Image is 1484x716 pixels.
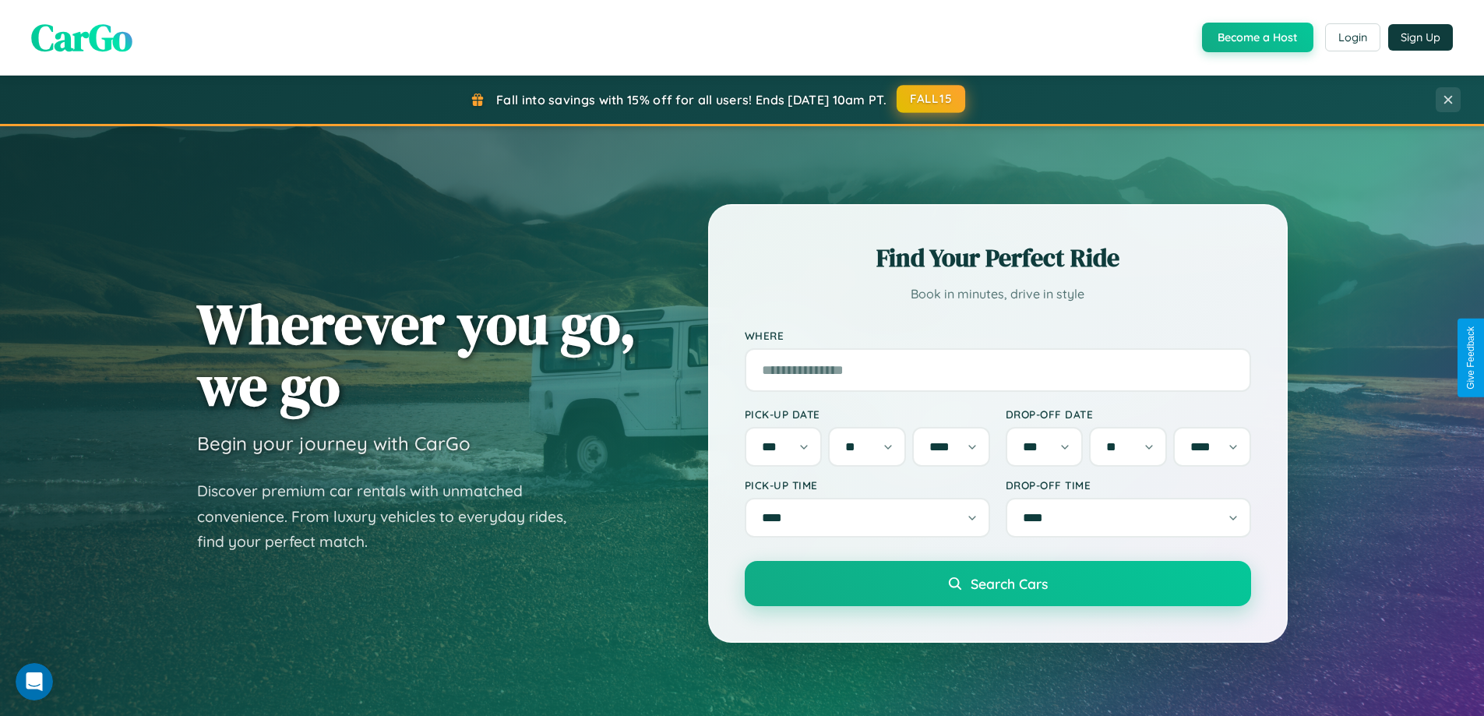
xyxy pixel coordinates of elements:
div: Give Feedback [1465,326,1476,390]
button: Become a Host [1202,23,1313,52]
label: Pick-up Time [745,478,990,492]
h3: Begin your journey with CarGo [197,432,471,455]
button: FALL15 [897,85,965,113]
label: Where [745,329,1251,342]
label: Pick-up Date [745,407,990,421]
span: CarGo [31,12,132,63]
span: Fall into savings with 15% off for all users! Ends [DATE] 10am PT. [496,92,887,108]
h2: Find Your Perfect Ride [745,241,1251,275]
span: Search Cars [971,575,1048,592]
label: Drop-off Date [1006,407,1251,421]
p: Book in minutes, drive in style [745,283,1251,305]
button: Search Cars [745,561,1251,606]
button: Login [1325,23,1380,51]
label: Drop-off Time [1006,478,1251,492]
iframe: Intercom live chat [16,663,53,700]
h1: Wherever you go, we go [197,293,636,416]
p: Discover premium car rentals with unmatched convenience. From luxury vehicles to everyday rides, ... [197,478,587,555]
button: Sign Up [1388,24,1453,51]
